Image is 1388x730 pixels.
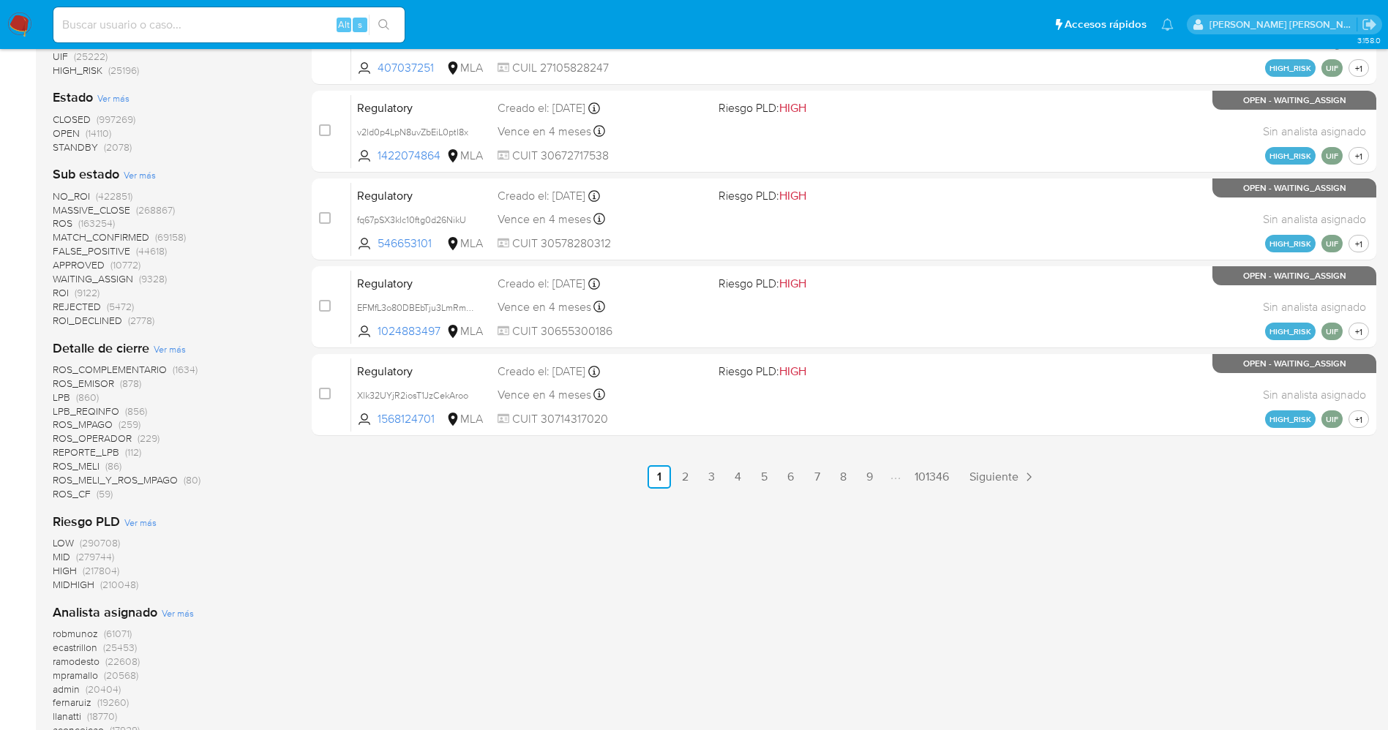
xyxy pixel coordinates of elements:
[1209,18,1357,31] p: jesica.barrios@mercadolibre.com
[369,15,399,35] button: search-icon
[53,15,405,34] input: Buscar usuario o caso...
[358,18,362,31] span: s
[338,18,350,31] span: Alt
[1357,34,1381,46] span: 3.158.0
[1065,17,1147,32] span: Accesos rápidos
[1362,17,1377,32] a: Salir
[1161,18,1174,31] a: Notificaciones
